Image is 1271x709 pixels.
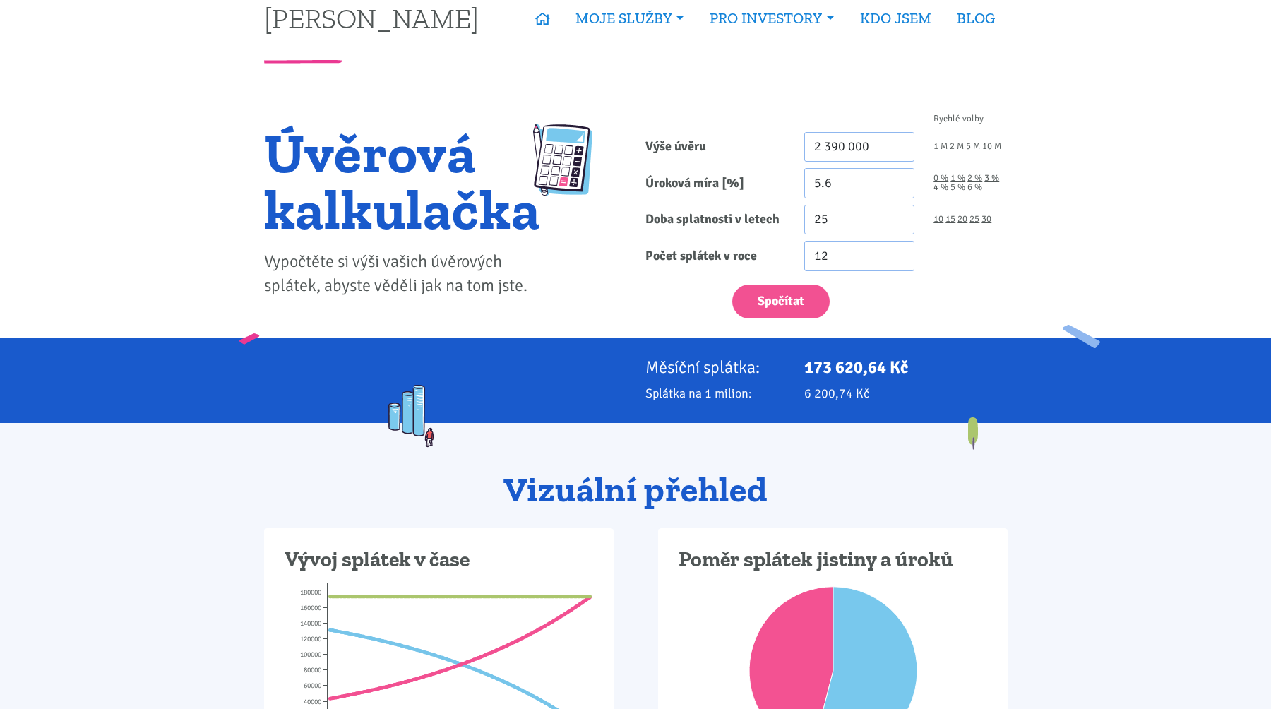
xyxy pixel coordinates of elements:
a: 2 % [967,174,982,183]
p: Vypočtěte si výši vašich úvěrových splátek, abyste věděli jak na tom jste. [264,250,540,298]
p: 173 620,64 Kč [804,357,1008,377]
a: 25 [969,215,979,224]
a: 2 M [950,142,964,151]
h3: Poměr splátek jistiny a úroků [679,547,987,573]
a: 5 % [950,183,965,192]
tspan: 120000 [299,635,321,643]
a: MOJE SLUŽBY [563,2,697,35]
tspan: 140000 [299,619,321,628]
span: Rychlé volby [933,114,984,124]
a: 5 M [966,142,980,151]
a: KDO JSEM [847,2,944,35]
tspan: 100000 [299,650,321,659]
a: 30 [981,215,991,224]
tspan: 40000 [303,698,321,706]
a: 20 [957,215,967,224]
h3: Vývoj splátek v čase [285,547,593,573]
tspan: 180000 [299,588,321,597]
a: 10 [933,215,943,224]
a: BLOG [944,2,1008,35]
h1: Úvěrová kalkulačka [264,124,540,237]
tspan: 60000 [303,681,321,690]
a: 3 % [984,174,999,183]
p: Splátka na 1 milion: [645,383,785,403]
a: [PERSON_NAME] [264,4,479,32]
a: 15 [945,215,955,224]
tspan: 160000 [299,604,321,612]
label: Doba splatnosti v letech [635,205,794,235]
a: 6 % [967,183,982,192]
label: Výše úvěru [635,132,794,162]
a: PRO INVESTORY [697,2,847,35]
a: 1 M [933,142,948,151]
a: 1 % [950,174,965,183]
label: Počet splátek v roce [635,241,794,271]
button: Spočítat [732,285,830,319]
p: Měsíční splátka: [645,357,785,377]
label: Úroková míra [%] [635,168,794,198]
a: 4 % [933,183,948,192]
a: 10 M [982,142,1001,151]
h2: Vizuální přehled [264,471,1008,509]
a: 0 % [933,174,948,183]
p: 6 200,74 Kč [804,383,1008,403]
tspan: 80000 [303,666,321,674]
